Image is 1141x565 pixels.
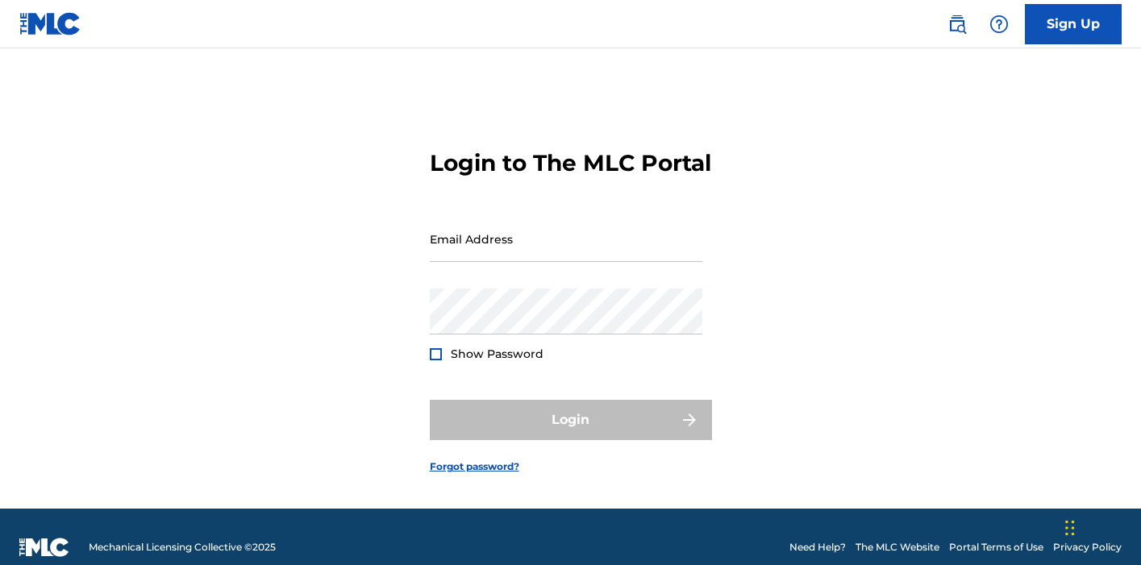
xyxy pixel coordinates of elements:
[451,347,543,361] span: Show Password
[1025,4,1122,44] a: Sign Up
[949,540,1043,555] a: Portal Terms of Use
[1065,504,1075,552] div: Drag
[856,540,939,555] a: The MLC Website
[19,538,69,557] img: logo
[989,15,1009,34] img: help
[430,149,711,177] h3: Login to The MLC Portal
[789,540,846,555] a: Need Help?
[19,12,81,35] img: MLC Logo
[1060,488,1141,565] iframe: Chat Widget
[89,540,276,555] span: Mechanical Licensing Collective © 2025
[983,8,1015,40] div: Help
[430,459,519,474] a: Forgot password?
[1053,540,1122,555] a: Privacy Policy
[941,8,973,40] a: Public Search
[947,15,967,34] img: search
